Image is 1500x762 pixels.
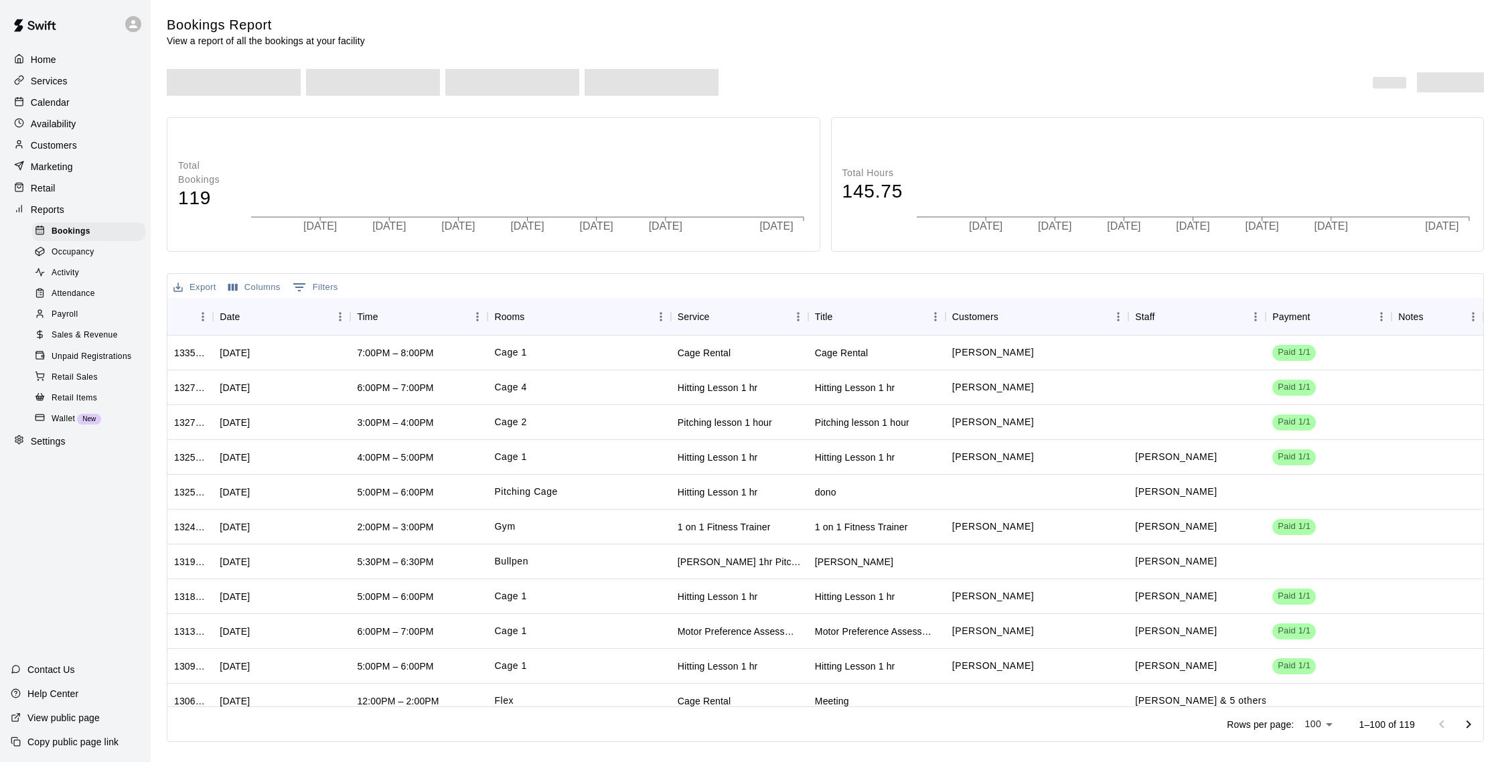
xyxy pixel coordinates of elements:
[1424,307,1442,326] button: Sort
[1155,307,1174,326] button: Sort
[52,392,97,405] span: Retail Items
[494,298,524,335] div: Rooms
[357,485,433,499] div: 5:00PM – 6:00PM
[1272,416,1316,429] span: Paid 1/1
[815,485,836,499] div: dono
[32,242,151,262] a: Occupancy
[11,431,140,451] div: Settings
[357,451,433,464] div: 4:00PM – 5:00PM
[32,264,145,283] div: Activity
[220,485,250,499] div: Mon, Aug 18, 2025
[31,74,68,88] p: Services
[442,221,475,232] tspan: [DATE]
[52,329,118,342] span: Sales & Revenue
[174,416,206,429] div: 1327481
[11,92,140,112] a: Calendar
[494,346,527,360] p: Cage 1
[494,624,527,638] p: Cage 1
[952,380,1034,394] p: Nicholas Novello
[357,298,378,335] div: Time
[32,221,151,242] a: Bookings
[32,388,151,408] a: Retail Items
[220,381,250,394] div: Tue, Aug 19, 2025
[174,485,206,499] div: 1325300
[815,555,893,568] div: Mason
[678,451,758,464] div: Hitting Lesson 1 hr
[31,181,56,195] p: Retail
[815,416,909,429] div: Pitching lesson 1 hour
[815,381,895,394] div: Hitting Lesson 1 hr
[1246,220,1279,232] tspan: [DATE]
[710,307,729,326] button: Sort
[678,590,758,603] div: Hitting Lesson 1 hr
[31,139,77,152] p: Customers
[357,590,433,603] div: 5:00PM – 6:00PM
[77,415,101,423] span: New
[1135,624,1217,638] p: Joe Ferro
[31,435,66,448] p: Settings
[494,554,528,568] p: Bullpen
[174,625,206,638] div: 1313185
[167,298,213,335] div: ID
[31,160,73,173] p: Marketing
[494,520,515,534] p: Gym
[494,659,527,673] p: Cage 1
[1398,298,1423,335] div: Notes
[220,451,250,464] div: Tue, Aug 19, 2025
[925,307,946,327] button: Menu
[220,346,250,360] div: Tue, Aug 19, 2025
[494,694,514,708] p: Flex
[494,380,527,394] p: Cage 4
[1135,554,1217,568] p: Darin Downs
[678,298,710,335] div: Service
[678,485,758,499] div: Hitting Lesson 1 hr
[1266,298,1392,335] div: Payment
[11,178,140,198] div: Retail
[32,367,151,388] a: Retail Sales
[1310,307,1329,326] button: Sort
[1299,714,1337,734] div: 100
[952,450,1034,464] p: Crystal Zibbel
[32,305,145,324] div: Payroll
[1038,220,1071,232] tspan: [DATE]
[357,381,433,394] div: 6:00PM – 7:00PM
[350,298,487,335] div: Time
[1135,450,1217,464] p: Shaun Garceau
[330,307,350,327] button: Menu
[357,520,433,534] div: 2:00PM – 3:00PM
[303,221,337,232] tspan: [DATE]
[167,34,365,48] p: View a report of all the bookings at your facility
[1135,298,1154,335] div: Staff
[1135,520,1217,534] p: Isaiah Nelson
[11,71,140,91] a: Services
[1272,660,1316,672] span: Paid 1/1
[32,348,145,366] div: Unpaid Registrations
[1135,659,1217,673] p: Joe Ferro
[27,663,75,676] p: Contact Us
[174,660,206,673] div: 1309059
[220,520,250,534] div: Tue, Aug 19, 2025
[220,660,250,673] div: Fri, Aug 15, 2025
[1246,307,1266,327] button: Menu
[1272,381,1316,394] span: Paid 1/1
[815,298,833,335] div: Title
[678,381,758,394] div: Hitting Lesson 1 hr
[815,694,849,708] div: Meeting
[220,590,250,603] div: Tue, Aug 19, 2025
[1371,307,1392,327] button: Menu
[32,410,145,429] div: WalletNew
[11,157,140,177] div: Marketing
[174,555,206,568] div: 1319662
[174,381,206,394] div: 1327500
[11,135,140,155] a: Customers
[357,625,433,638] div: 6:00PM – 7:00PM
[220,555,250,568] div: Mon, Aug 18, 2025
[525,307,544,326] button: Sort
[678,555,802,568] div: Darin Downs 1hr Pitching
[808,298,946,335] div: Title
[952,415,1034,429] p: Jett Donaldson
[32,284,151,305] a: Attendance
[32,326,145,345] div: Sales & Revenue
